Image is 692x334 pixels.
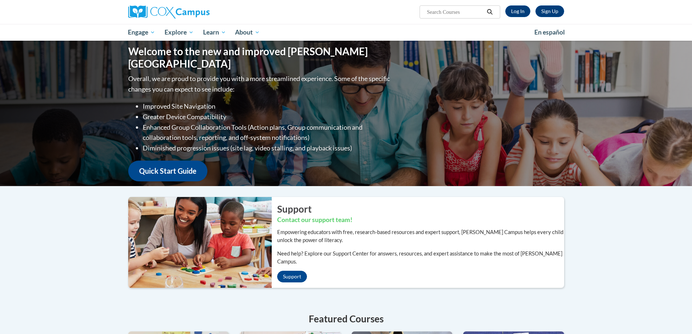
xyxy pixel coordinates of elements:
a: Support [277,271,307,282]
li: Diminished progression issues (site lag, video stalling, and playback issues) [143,143,392,153]
span: About [235,28,260,37]
button: Search [484,8,495,16]
a: Explore [160,24,198,41]
a: Quick Start Guide [128,161,207,181]
span: En español [534,28,565,36]
li: Enhanced Group Collaboration Tools (Action plans, Group communication and collaboration tools, re... [143,122,392,143]
h2: Support [277,202,564,216]
a: About [230,24,264,41]
li: Greater Device Compatibility [143,112,392,122]
a: En español [530,25,570,40]
h3: Contact our support team! [277,216,564,225]
div: Main menu [117,24,575,41]
li: Improved Site Navigation [143,101,392,112]
img: Cox Campus [128,5,210,19]
p: Empowering educators with free, research-based resources and expert support, [PERSON_NAME] Campus... [277,228,564,244]
a: Log In [505,5,530,17]
span: Explore [165,28,194,37]
span: Learn [203,28,226,37]
h4: Featured Courses [128,312,564,326]
a: Learn [198,24,231,41]
a: Engage [124,24,160,41]
a: Register [535,5,564,17]
a: Cox Campus [128,5,266,19]
p: Overall, we are proud to provide you with a more streamlined experience. Some of the specific cha... [128,73,392,94]
span: Engage [128,28,155,37]
h1: Welcome to the new and improved [PERSON_NAME][GEOGRAPHIC_DATA] [128,45,392,70]
p: Need help? Explore our Support Center for answers, resources, and expert assistance to make the m... [277,250,564,266]
input: Search Courses [426,8,484,16]
img: ... [123,197,272,288]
